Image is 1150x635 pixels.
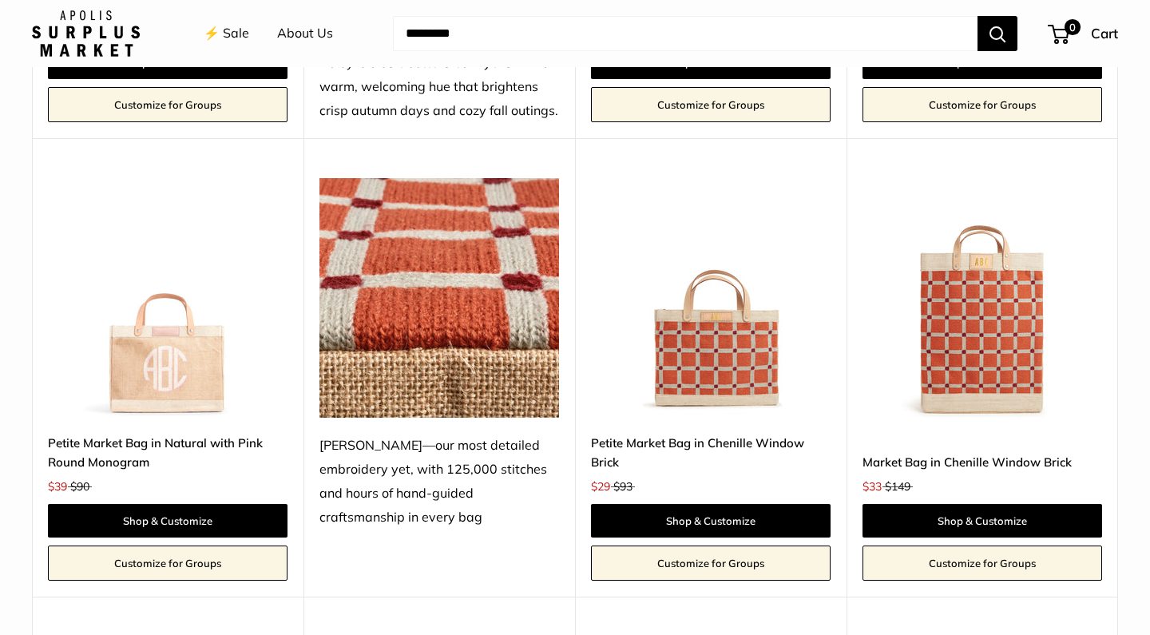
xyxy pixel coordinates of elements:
a: Market Bag in Chenille Window Brick [862,453,1102,471]
a: 0 Cart [1049,21,1118,46]
span: $93 [613,479,632,494]
img: Chenille—our most detailed embroidery yet, with 125,000 stitches and hours of hand-guided craftsm... [319,178,559,418]
span: $33 [862,479,882,494]
div: [PERSON_NAME]—our most detailed embroidery yet, with 125,000 stitches and hours of hand-guided cr... [319,434,559,530]
span: $149 [885,479,910,494]
span: $39 [48,479,67,494]
input: Search... [393,16,978,51]
span: Cart [1091,25,1118,42]
img: description_Make it yours with monogram. [48,178,287,418]
a: Shop & Customize [48,504,287,538]
a: Customize for Groups [48,87,287,122]
a: About Us [277,22,333,46]
span: $29 [591,479,610,494]
a: Petite Market Bag in Chenille Window BrickPetite Market Bag in Chenille Window Brick [591,178,831,418]
a: ⚡️ Sale [204,22,249,46]
a: Customize for Groups [48,546,287,581]
div: Daisy is a soft buttercream yellow — a warm, welcoming hue that brightens crisp autumn days and c... [319,51,559,123]
img: Petite Market Bag in Chenille Window Brick [591,178,831,418]
a: Petite Market Bag in Natural with Pink Round Monogram [48,434,287,471]
button: Search [978,16,1017,51]
span: 0 [1065,19,1081,35]
a: Shop & Customize [591,504,831,538]
a: Market Bag in Chenille Window BrickMarket Bag in Chenille Window Brick [862,178,1102,418]
a: Customize for Groups [591,546,831,581]
a: Customize for Groups [591,87,831,122]
a: Shop & Customize [862,504,1102,538]
a: description_Make it yours with monogram.Petite Market Bag in Natural with Pink Round Monogram [48,178,287,418]
a: Customize for Groups [862,546,1102,581]
a: Petite Market Bag in Chenille Window Brick [591,434,831,471]
span: $90 [70,479,89,494]
a: Customize for Groups [862,87,1102,122]
img: Market Bag in Chenille Window Brick [862,178,1102,418]
img: Apolis: Surplus Market [32,10,140,57]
